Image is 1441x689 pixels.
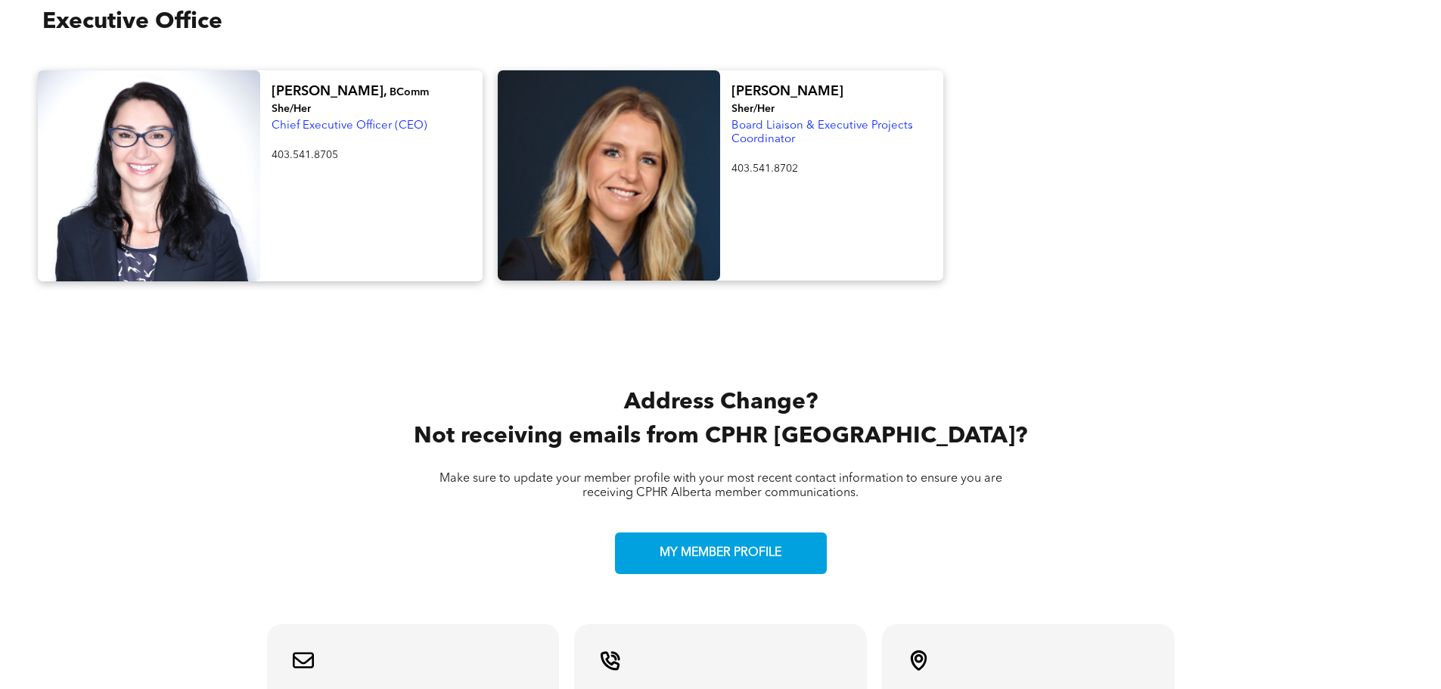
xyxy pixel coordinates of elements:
[272,120,427,132] span: Chief Executive Officer (CEO)
[731,104,775,114] span: Sher/Her
[731,163,798,174] span: 403.541.8702
[731,120,913,145] span: Board Liaison & Executive Projects Coordinator
[731,85,843,98] span: [PERSON_NAME]
[414,425,1027,448] span: Not receiving emails from CPHR [GEOGRAPHIC_DATA]?
[615,532,827,574] a: MY MEMBER PROFILE
[272,150,338,160] span: 403.541.8705
[42,11,222,33] span: Executive Office
[439,473,1002,499] span: Make sure to update your member profile with your most recent contact information to ensure you a...
[624,391,818,414] span: Address Change?
[272,85,387,98] span: [PERSON_NAME],
[654,538,787,568] span: MY MEMBER PROFILE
